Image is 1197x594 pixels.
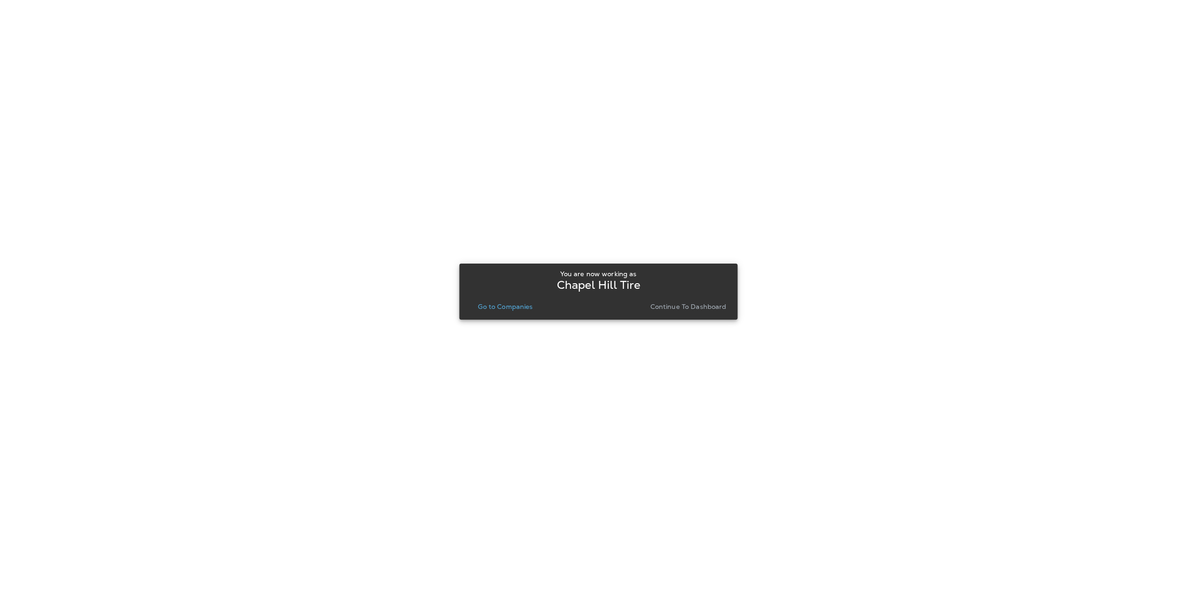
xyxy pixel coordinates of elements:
p: Go to Companies [478,303,533,310]
button: Continue to Dashboard [647,300,730,313]
p: Continue to Dashboard [650,303,727,310]
p: Chapel Hill Tire [557,281,640,289]
button: Go to Companies [474,300,536,313]
p: You are now working as [560,270,636,278]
